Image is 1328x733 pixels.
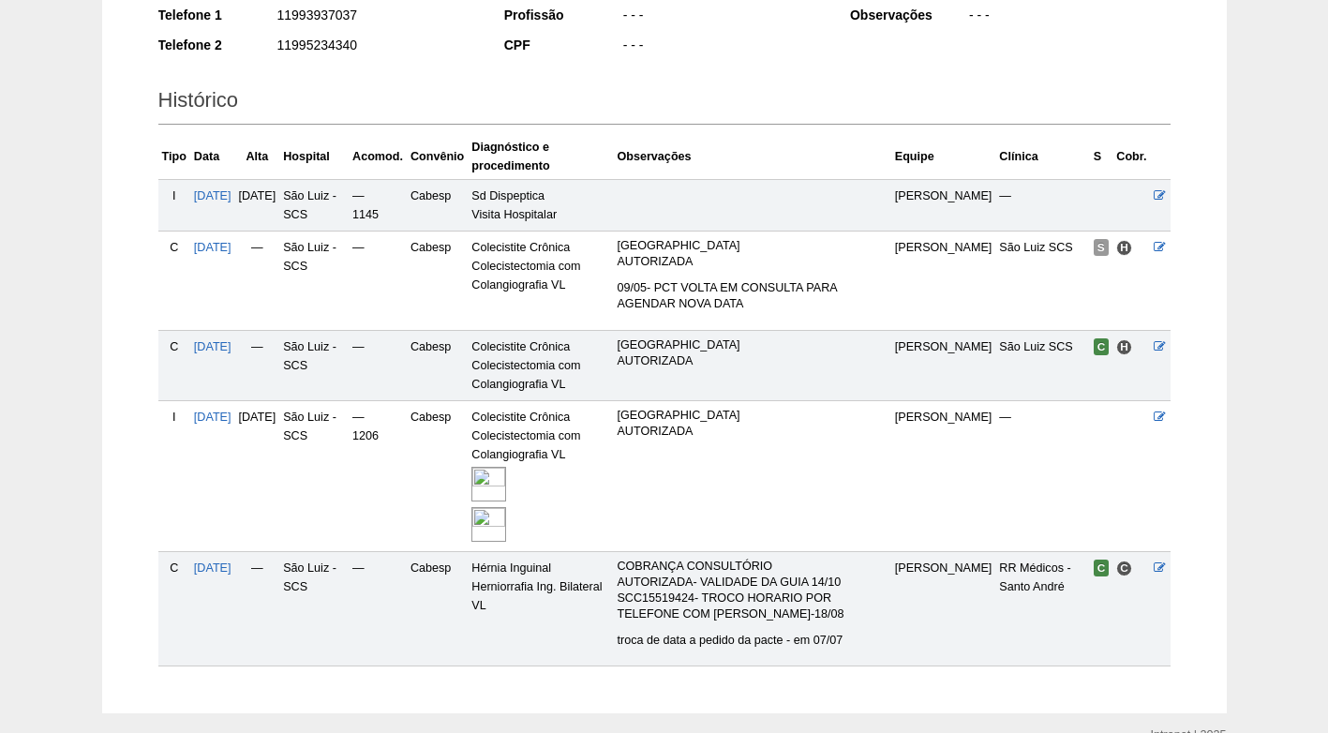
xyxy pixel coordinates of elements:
th: S [1090,134,1113,180]
span: [DATE] [239,411,276,424]
p: [GEOGRAPHIC_DATA] AUTORIZADA [617,337,887,369]
td: São Luiz - SCS [279,400,349,551]
div: Telefone 1 [158,6,276,24]
th: Observações [613,134,890,180]
th: Cobr. [1112,134,1150,180]
th: Hospital [279,134,349,180]
td: — [235,231,280,330]
td: — [349,231,407,330]
div: C [162,559,187,577]
span: Confirmada [1094,338,1110,355]
td: São Luiz - SCS [279,231,349,330]
div: Profissão [504,6,621,24]
th: Diagnóstico e procedimento [468,134,613,180]
span: Hospital [1116,339,1132,355]
p: [GEOGRAPHIC_DATA] AUTORIZADA [617,408,887,440]
p: troca de data a pedido da pacte - em 07/07 [617,633,887,649]
p: [GEOGRAPHIC_DATA] AUTORIZADA [617,238,887,270]
div: - - - [621,36,825,59]
span: Hospital [1116,240,1132,256]
td: — 1145 [349,179,407,231]
td: [PERSON_NAME] [891,231,996,330]
td: — [995,179,1089,231]
td: São Luiz SCS [995,231,1089,330]
a: [DATE] [194,411,231,424]
a: [DATE] [194,340,231,353]
td: — [349,330,407,400]
th: Convênio [407,134,468,180]
th: Acomod. [349,134,407,180]
span: Consultório [1116,561,1132,576]
td: São Luiz - SCS [279,330,349,400]
td: [PERSON_NAME] [891,179,996,231]
th: Equipe [891,134,996,180]
div: C [162,238,187,257]
td: — [235,551,280,666]
div: 11993937037 [276,6,479,29]
span: Suspensa [1094,239,1109,256]
td: São Luiz - SCS [279,551,349,666]
div: 11995234340 [276,36,479,59]
td: Cabesp [407,231,468,330]
th: Alta [235,134,280,180]
td: — 1206 [349,400,407,551]
th: Clínica [995,134,1089,180]
td: Cabesp [407,179,468,231]
td: — [995,400,1089,551]
td: São Luiz SCS [995,330,1089,400]
td: Colecistite Crônica Colecistectomia com Colangiografia VL [468,330,613,400]
td: [PERSON_NAME] [891,400,996,551]
div: I [162,408,187,426]
a: [DATE] [194,561,231,575]
span: [DATE] [239,189,276,202]
span: Confirmada [1094,560,1110,576]
td: São Luiz - SCS [279,179,349,231]
td: Cabesp [407,330,468,400]
td: Hérnia Inguinal Herniorrafia Ing. Bilateral VL [468,551,613,666]
div: - - - [621,6,825,29]
th: Data [190,134,235,180]
p: COBRANÇA CONSULTÓRIO AUTORIZADA- VALIDADE DA GUIA 14/10 SCC15519424- TROCO HORARIO POR TELEFONE C... [617,559,887,622]
td: Colecistite Crônica Colecistectomia com Colangiografia VL [468,231,613,330]
th: Tipo [158,134,190,180]
td: Colecistite Crônica Colecistectomia com Colangiografia VL [468,400,613,551]
div: Observações [850,6,967,24]
td: — [349,551,407,666]
div: I [162,187,187,205]
td: — [235,330,280,400]
div: CPF [504,36,621,54]
td: Cabesp [407,400,468,551]
div: - - - [967,6,1171,29]
td: Sd Dispeptica Visita Hospitalar [468,179,613,231]
a: [DATE] [194,189,231,202]
td: Cabesp [407,551,468,666]
td: RR Médicos - Santo André [995,551,1089,666]
div: C [162,337,187,356]
td: [PERSON_NAME] [891,551,996,666]
div: Telefone 2 [158,36,276,54]
p: 09/05- PCT VOLTA EM CONSULTA PARA AGENDAR NOVA DATA [617,280,887,312]
td: [PERSON_NAME] [891,330,996,400]
a: [DATE] [194,241,231,254]
h2: Histórico [158,82,1171,125]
